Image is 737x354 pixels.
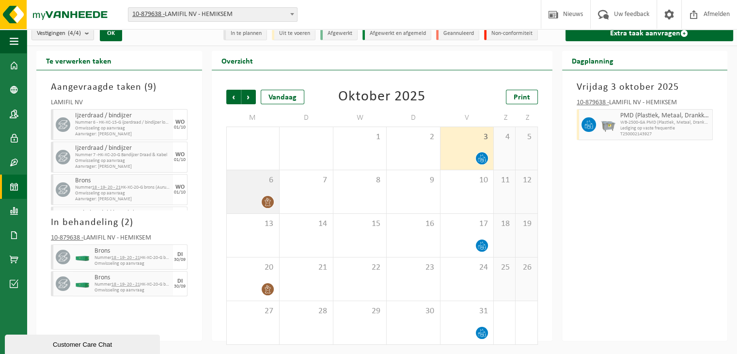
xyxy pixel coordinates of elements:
span: 14 [284,219,328,229]
span: Brons [94,247,171,255]
span: 10-879638 - LAMIFIL NV - HEMIKSEM [128,8,297,21]
span: 31 [445,306,489,317]
span: Omwisseling op aanvraag [75,126,171,131]
img: WB-2500-GAL-GY-01 [601,117,615,132]
tcxspan: Call 10-879638 - via 3CX [577,99,609,106]
span: Nummer 7 -HK-XC-20-G Bandijzer Draad & Kabel [75,152,171,158]
h2: Te verwerken taken [36,51,121,70]
span: Nummer 6 - HK-XC-15-G ijzerdraad / bindijzer logistiek [75,120,171,126]
li: Geannuleerd [436,27,479,40]
h3: In behandeling ( ) [51,215,188,230]
span: 19 [520,219,532,229]
div: WO [175,119,185,125]
span: Lediging op vaste frequentie [620,126,710,131]
span: 18 [499,219,510,229]
span: 4 [499,132,510,143]
span: 9 [148,82,153,92]
span: 28 [284,306,328,317]
span: 5 [520,132,532,143]
tcxspan: Call 18 - 19- 20 - 21 via 3CX [111,255,140,260]
li: Uit te voeren [272,27,315,40]
span: Nummer HK-XC-20-G brons (Aurubis Beerse) [94,255,171,261]
span: Aanvrager: [PERSON_NAME] [75,131,171,137]
div: WO [175,152,185,158]
span: 24 [445,262,489,273]
img: HK-XC-20-GN-00 [75,280,90,288]
h3: Aangevraagde taken ( ) [51,80,188,95]
span: Omwisseling op aanvraag [94,261,171,267]
span: Omwisseling op aanvraag [75,191,171,196]
span: PMD (Plastiek, Metaal, Drankkartons) (bedrijven) [620,112,710,120]
li: Afgewerkt [320,27,358,40]
span: 6 [232,175,275,186]
li: In te plannen [223,27,267,40]
span: 23 [392,262,435,273]
div: 01/10 [174,125,186,130]
span: 2 [392,132,435,143]
span: 1 [338,132,382,143]
div: WO [175,184,185,190]
count: (4/4) [68,30,81,36]
a: Extra taak aanvragen [565,26,734,41]
span: Aanvrager: [PERSON_NAME] [75,196,171,202]
div: 30/09 [174,257,186,262]
h3: Vrijdag 3 oktober 2025 [577,80,713,95]
h2: Dagplanning [562,51,623,70]
div: LAMIFIL NV - HEMIKSEM [577,99,713,109]
td: D [280,109,333,127]
span: 10 [445,175,489,186]
tcxspan: Call 10-879638 - via 3CX [51,234,83,241]
span: Omwisseling op aanvraag [94,288,171,293]
span: 7 [284,175,328,186]
div: 01/10 [174,190,186,195]
span: 13 [232,219,275,229]
span: WB-2500-GA PMD (Plastiek, Metaal, Drankkartons) (bedrijven) [620,120,710,126]
span: Brons [75,177,171,185]
span: Brons [94,274,171,282]
div: LAMIFIL NV - HEMIKSEM [51,235,188,244]
span: 21 [284,262,328,273]
span: Vorige [226,90,241,104]
span: Aanvrager: [PERSON_NAME] [75,164,171,170]
span: T250002143927 [620,131,710,137]
div: Oktober 2025 [338,90,425,104]
iframe: chat widget [5,333,162,354]
td: D [387,109,440,127]
span: 16 [392,219,435,229]
span: Vestigingen [37,26,81,41]
div: Vandaag [261,90,304,104]
span: 3 [445,132,489,143]
span: Ijzerdraad / bindijzer [75,145,171,152]
tcxspan: Call 18 - 19- 20 - 21 via 3CX [92,185,121,190]
tcxspan: Call 18 - 19- 20 - 21 via 3CX [111,282,140,287]
span: 29 [338,306,382,317]
span: Omwisseling op aanvraag [75,158,171,164]
span: 27 [232,306,275,317]
span: 2 [125,218,130,227]
span: 12 [520,175,532,186]
span: 26 [520,262,532,273]
button: OK [100,26,122,41]
span: 10-879638 - LAMIFIL NV - HEMIKSEM [128,7,298,22]
td: V [440,109,494,127]
span: 9 [392,175,435,186]
span: 15 [338,219,382,229]
span: 22 [338,262,382,273]
td: W [333,109,387,127]
span: Onbehandeld hout (A) [75,209,171,217]
span: 17 [445,219,489,229]
div: LAMIFIL NV [51,99,188,109]
li: Non-conformiteit [484,27,538,40]
span: Volgende [241,90,256,104]
span: Print [514,94,530,101]
tcxspan: Call 10-879638 - via 3CX [132,11,165,18]
span: 30 [392,306,435,317]
span: Nummer HK-XC-20-G brons (Aurubis Beerse) [75,185,171,191]
td: M [226,109,280,127]
span: 20 [232,262,275,273]
button: Vestigingen(4/4) [31,26,94,40]
img: HK-XC-20-GN-00 [75,254,90,261]
span: 11 [499,175,510,186]
span: Nummer HK-XC-20-G brons (Aurubis Beerse) [94,282,171,288]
